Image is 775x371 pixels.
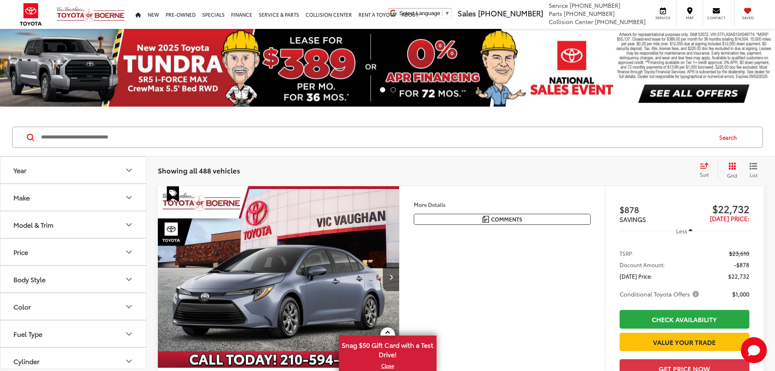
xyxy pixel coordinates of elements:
button: YearYear [0,157,147,183]
div: 2025 Toyota Corolla LE 0 [157,186,400,368]
span: $23,610 [729,249,749,257]
div: Make [13,193,30,201]
a: Select Language​ [400,10,450,16]
span: [PHONE_NUMBER] [564,9,615,18]
input: Search by Make, Model, or Keyword [40,127,712,147]
span: Map [681,15,699,20]
span: -$878 [734,261,749,269]
button: ColorColor [0,293,147,320]
div: Price [124,247,134,257]
span: Snag $50 Gift Card with a Test Drive! [340,336,436,361]
a: 2025 Toyota Corolla LE FWD2025 Toyota Corolla LE FWD2025 Toyota Corolla LE FWD2025 Toyota Corolla... [157,186,400,368]
span: Conditional Toyota Offers [620,290,701,298]
button: Fuel TypeFuel Type [0,321,147,347]
span: Showing all 488 vehicles [158,165,240,175]
span: Discount Amount: [620,261,665,269]
button: Select sort value [696,162,718,178]
button: Model & TrimModel & Trim [0,211,147,238]
div: Cylinder [124,356,134,366]
span: [DATE] Price: [620,272,652,280]
button: Next image [383,263,399,291]
img: 2025 Toyota Corolla LE FWD [157,186,400,368]
span: [PHONE_NUMBER] [570,1,620,9]
span: Collision Center [549,18,593,26]
span: Contact [707,15,725,20]
span: $878 [620,203,685,215]
span: $1,000 [732,290,749,298]
span: Parts [549,9,562,18]
span: TSRP: [620,249,634,257]
div: Fuel Type [124,329,134,339]
span: Saved [739,15,757,20]
div: Model & Trim [13,221,53,228]
div: Color [13,303,31,310]
button: Body StyleBody Style [0,266,147,292]
div: Year [13,166,26,174]
div: Cylinder [13,357,39,365]
div: Body Style [13,275,46,283]
span: SAVINGS [620,215,646,224]
button: MakeMake [0,184,147,211]
button: Toggle Chat Window [741,337,767,363]
span: List [749,171,758,178]
span: Select Language [400,10,440,16]
button: Less [672,224,697,238]
span: [PHONE_NUMBER] [595,18,646,26]
h4: More Details [414,202,591,207]
span: ​ [442,10,443,16]
span: Service [654,15,672,20]
a: Value Your Trade [620,333,749,351]
div: Fuel Type [13,330,42,338]
div: Body Style [124,274,134,284]
img: Comments [482,216,489,223]
div: Year [124,165,134,175]
span: Sort [700,171,709,178]
span: Service [549,1,568,9]
span: Comments [491,215,522,223]
span: $22,732 [728,272,749,280]
span: [DATE] Price: [710,214,749,223]
svg: Start Chat [741,337,767,363]
span: Less [676,227,687,235]
span: ▼ [445,10,450,16]
span: Special [167,186,179,202]
img: Vic Vaughan Toyota of Boerne [56,6,125,23]
button: PricePrice [0,239,147,265]
a: Check Availability [620,310,749,328]
button: List View [743,162,764,178]
span: Grid [727,172,737,179]
span: Sales [458,8,476,18]
div: Color [124,302,134,312]
div: Make [124,193,134,202]
button: Conditional Toyota Offers [620,290,702,298]
span: [PHONE_NUMBER] [478,8,543,18]
button: Comments [414,214,591,225]
div: Model & Trim [124,220,134,230]
span: $22,732 [684,202,749,215]
button: Grid View [718,162,743,178]
button: Search [712,127,749,147]
div: Price [13,248,28,256]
